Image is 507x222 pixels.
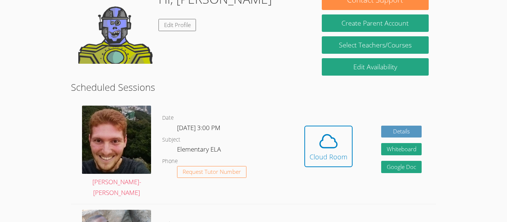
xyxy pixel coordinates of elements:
button: Cloud Room [304,126,353,167]
span: Request Tutor Number [183,169,241,175]
dt: Date [162,113,174,123]
a: Google Doc [381,161,422,173]
div: Cloud Room [310,152,347,162]
a: Edit Availability [322,58,429,76]
dd: Elementary ELA [177,144,222,157]
button: Request Tutor Number [177,166,246,178]
button: Whiteboard [381,143,422,155]
img: avatar.png [82,106,151,173]
dt: Phone [162,157,178,166]
a: Details [381,126,422,138]
dt: Subject [162,135,180,145]
button: Create Parent Account [322,14,429,32]
a: Select Teachers/Courses [322,36,429,54]
h2: Scheduled Sessions [71,80,436,94]
a: Edit Profile [158,19,196,31]
span: [DATE] 3:00 PM [177,123,220,132]
a: [PERSON_NAME]-[PERSON_NAME] [82,106,151,198]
